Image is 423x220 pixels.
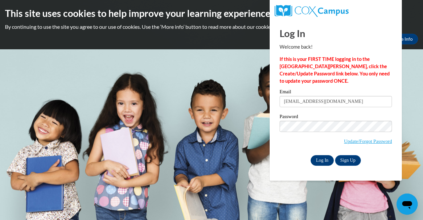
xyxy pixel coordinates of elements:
[280,26,392,40] h1: Log In
[387,34,418,44] a: More Info
[280,56,390,84] strong: If this is your FIRST TIME logging in to the [GEOGRAPHIC_DATA][PERSON_NAME], click the Create/Upd...
[280,89,392,96] label: Email
[280,43,392,51] p: Welcome back!
[5,23,418,30] p: By continuing to use the site you agree to our use of cookies. Use the ‘More info’ button to read...
[335,155,361,166] a: Sign Up
[311,155,334,166] input: Log In
[344,139,392,144] a: Update/Forgot Password
[5,7,418,20] h2: This site uses cookies to help improve your learning experience.
[275,5,349,17] img: COX Campus
[280,114,392,121] label: Password
[397,194,418,215] iframe: Button to launch messaging window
